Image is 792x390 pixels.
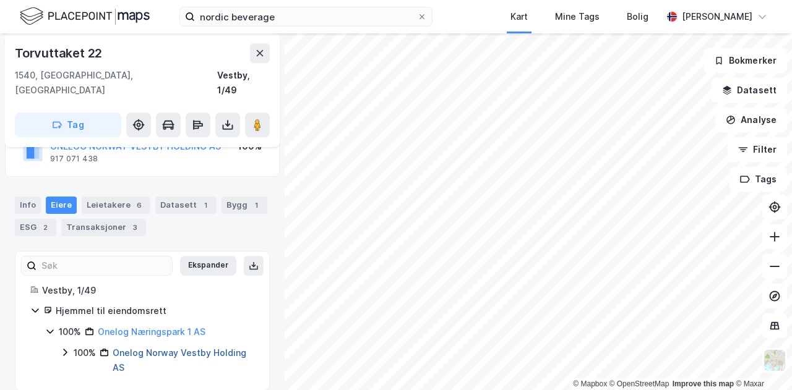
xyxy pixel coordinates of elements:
[510,9,528,24] div: Kart
[15,112,121,137] button: Tag
[730,167,787,192] button: Tags
[704,48,787,73] button: Bokmerker
[39,221,51,234] div: 2
[195,7,417,26] input: Søk på adresse, matrikkel, gårdeiere, leietakere eller personer
[15,197,41,214] div: Info
[250,199,262,211] div: 1
[627,9,648,24] div: Bolig
[59,324,81,339] div: 100%
[199,199,212,211] div: 1
[712,78,787,103] button: Datasett
[133,199,145,211] div: 6
[61,219,146,236] div: Transaksjoner
[217,68,270,98] div: Vestby, 1/49
[673,379,734,388] a: Improve this map
[98,326,205,337] a: Onelog Næringspark 1 AS
[609,379,669,388] a: OpenStreetMap
[56,303,254,318] div: Hjemmel til eiendomsrett
[728,137,787,162] button: Filter
[715,108,787,132] button: Analyse
[180,256,236,276] button: Ekspander
[82,197,150,214] div: Leietakere
[20,6,150,27] img: logo.f888ab2527a4732fd821a326f86c7f29.svg
[129,221,141,234] div: 3
[730,331,792,390] iframe: Chat Widget
[682,9,752,24] div: [PERSON_NAME]
[46,197,77,214] div: Eiere
[555,9,600,24] div: Mine Tags
[42,283,254,298] div: Vestby, 1/49
[15,68,217,98] div: 1540, [GEOGRAPHIC_DATA], [GEOGRAPHIC_DATA]
[573,379,607,388] a: Mapbox
[222,197,267,214] div: Bygg
[37,256,172,275] input: Søk
[50,154,98,164] div: 917 071 438
[113,347,246,373] a: Onelog Norway Vestby Holding AS
[155,197,217,214] div: Datasett
[74,345,96,360] div: 100%
[15,219,56,236] div: ESG
[15,43,105,63] div: Torvuttaket 22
